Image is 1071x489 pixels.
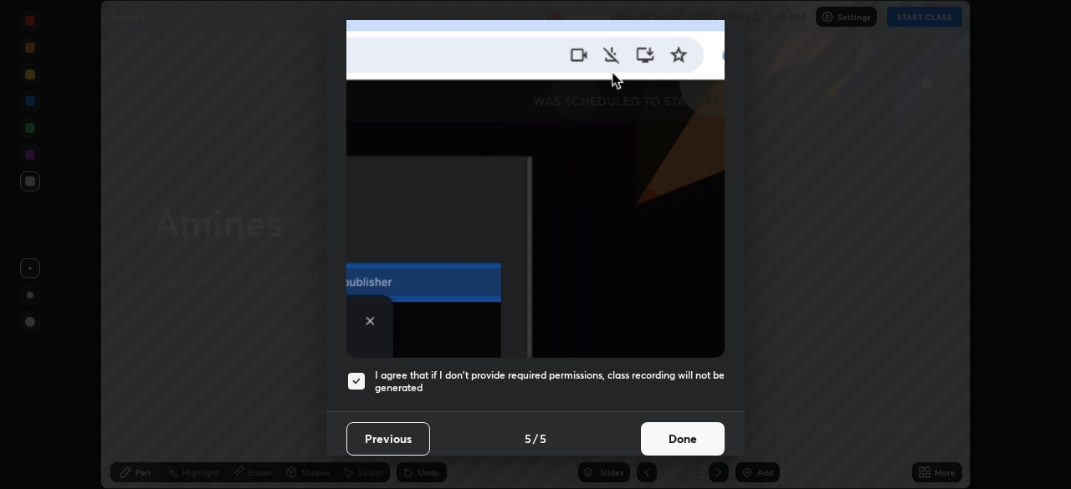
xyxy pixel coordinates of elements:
[375,369,725,395] h5: I agree that if I don't provide required permissions, class recording will not be generated
[641,422,725,456] button: Done
[346,422,430,456] button: Previous
[533,430,538,447] h4: /
[540,430,546,447] h4: 5
[525,430,531,447] h4: 5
